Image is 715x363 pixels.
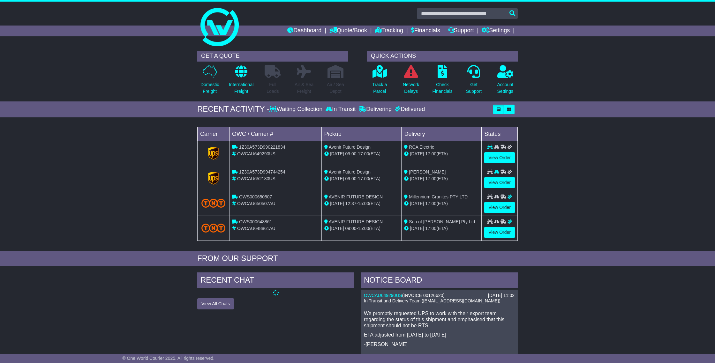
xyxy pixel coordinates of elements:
a: DomesticFreight [200,65,219,98]
span: © One World Courier 2025. All rights reserved. [122,356,214,361]
span: OWS000650507 [239,194,272,199]
span: [DATE] [410,226,424,231]
span: [DATE] [410,176,424,181]
span: [DATE] [330,151,344,156]
a: View Order [484,227,515,238]
a: Support [448,26,474,36]
span: AVENIR FUTURE DESIGN [329,219,383,224]
a: GetSupport [466,65,482,98]
div: ( ) [364,293,515,298]
a: AccountSettings [497,65,514,98]
td: Delivery [402,127,482,141]
p: -[PERSON_NAME] [364,341,515,347]
span: Millennium Granites PTY LTD [409,194,468,199]
span: 17:00 [425,201,436,206]
span: [PERSON_NAME] [409,169,446,174]
p: Check Financials [433,81,453,95]
img: GetCarrierServiceLogo [208,147,219,160]
span: OWCAU652180US [237,176,275,181]
div: QUICK ACTIONS [367,51,518,62]
span: 17:00 [358,151,369,156]
p: Domestic Freight [200,81,219,95]
span: 17:00 [425,176,436,181]
span: 12:37 [345,201,357,206]
td: Carrier [198,127,230,141]
span: OWCAU649290US [237,151,275,156]
a: CheckFinancials [432,65,453,98]
span: 09:00 [345,226,357,231]
td: Pickup [321,127,402,141]
div: [DATE] 11:02 [488,293,515,298]
span: AVENIR FUTURE DESIGN [329,194,383,199]
span: RCA Electric [409,144,434,150]
td: Status [482,127,518,141]
a: View Order [484,202,515,213]
div: - (ETA) [324,200,399,207]
span: [DATE] [330,201,344,206]
p: Air & Sea Freight [295,81,313,95]
a: Dashboard [287,26,321,36]
a: NetworkDelays [403,65,419,98]
span: [DATE] [410,201,424,206]
p: International Freight [229,81,253,95]
span: 15:00 [358,201,369,206]
img: TNT_Domestic.png [201,199,225,207]
a: View Order [484,152,515,163]
a: Track aParcel [372,65,387,98]
p: Track a Parcel [372,81,387,95]
div: Delivered [393,106,425,113]
div: (ETA) [404,200,479,207]
span: OWS000648861 [239,219,272,224]
div: In Transit [324,106,357,113]
span: 1Z30A573D990221834 [239,144,285,150]
p: Full Loads [265,81,281,95]
div: - (ETA) [324,225,399,232]
p: Air / Sea Depot [327,81,344,95]
span: 15:00 [358,226,369,231]
div: - (ETA) [324,151,399,157]
button: View All Chats [197,298,234,309]
div: RECENT ACTIVITY - [197,105,269,114]
a: Tracking [375,26,403,36]
span: In Transit and Delivery Team ([EMAIL_ADDRESS][DOMAIN_NAME]) [364,298,500,303]
span: OWCAU648861AU [237,226,275,231]
a: Quote/Book [329,26,367,36]
img: GetCarrierServiceLogo [208,172,219,185]
a: Financials [411,26,440,36]
span: 17:00 [425,226,436,231]
span: [DATE] [330,176,344,181]
span: Avenir Future Design [329,169,371,174]
span: 09:00 [345,176,357,181]
td: OWC / Carrier # [230,127,322,141]
div: - (ETA) [324,175,399,182]
span: 17:00 [425,151,436,156]
span: 17:00 [358,176,369,181]
div: (ETA) [404,175,479,182]
span: INVOICE 00126620 [404,293,443,298]
span: [DATE] [330,226,344,231]
div: Delivering [357,106,393,113]
div: RECENT CHAT [197,272,354,290]
span: Avenir Future Design [329,144,371,150]
div: (ETA) [404,151,479,157]
span: 09:00 [345,151,357,156]
span: 1Z30A573D994744254 [239,169,285,174]
p: Account Settings [497,81,514,95]
p: Get Support [466,81,482,95]
p: We promptly requested UPS to work with their export team regarding the status of this shipment an... [364,310,515,329]
span: Sea of [PERSON_NAME] Pty Ltd [409,219,475,224]
div: NOTICE BOARD [361,272,518,290]
div: (ETA) [404,225,479,232]
p: ETA adjusted from [DATE] to [DATE] [364,332,515,338]
p: Network Delays [403,81,419,95]
div: Waiting Collection [269,106,324,113]
a: View Order [484,177,515,188]
div: FROM OUR SUPPORT [197,254,518,263]
a: OWCAU649290US [364,293,402,298]
div: GET A QUOTE [197,51,348,62]
span: OWCAU650507AU [237,201,275,206]
a: InternationalFreight [229,65,254,98]
a: Settings [482,26,510,36]
span: [DATE] [410,151,424,156]
img: TNT_Domestic.png [201,224,225,232]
